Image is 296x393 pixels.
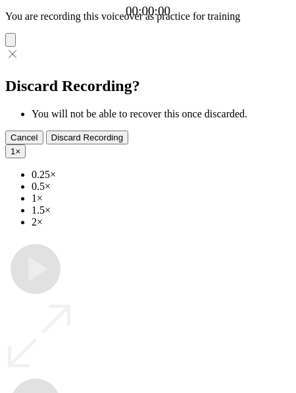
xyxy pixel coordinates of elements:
li: 0.5× [32,181,291,193]
li: 0.25× [32,169,291,181]
p: You are recording this voiceover as practice for training [5,11,291,22]
button: Cancel [5,131,43,144]
a: 00:00:00 [126,4,170,18]
li: 1× [32,193,291,204]
li: 2× [32,216,291,228]
button: Discard Recording [46,131,129,144]
li: 1.5× [32,204,291,216]
h2: Discard Recording? [5,77,291,95]
span: 1 [11,146,15,156]
li: You will not be able to recover this once discarded. [32,108,291,120]
button: 1× [5,144,26,158]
